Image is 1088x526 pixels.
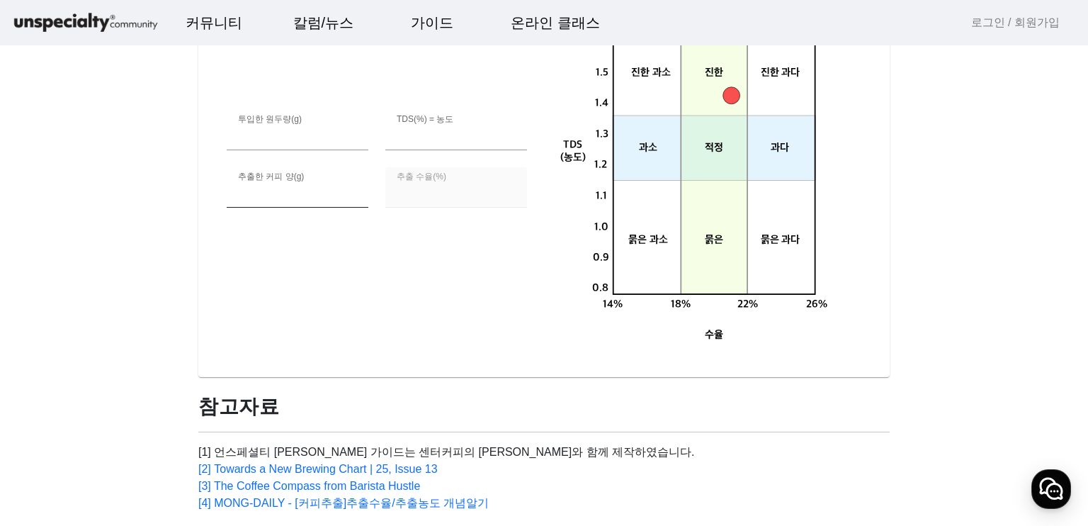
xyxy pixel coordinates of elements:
tspan: 1.3 [596,128,608,140]
img: logo [11,11,160,35]
a: 커뮤니티 [174,4,254,42]
tspan: 1.4 [595,98,608,110]
tspan: 0.9 [593,252,609,264]
tspan: (농도) [560,152,586,164]
mat-label: 투입한 원두량(g) [238,115,302,124]
span: 홈 [45,430,53,441]
tspan: 묽은 [705,234,723,246]
tspan: 18% [671,298,691,310]
a: 칼럼/뉴스 [282,4,365,42]
tspan: 1.6 [595,37,608,49]
tspan: 과소 [639,142,657,155]
tspan: 묽은 과소 [628,234,668,246]
tspan: 진한 과소 [631,67,671,79]
mat-label: 추출 수율(%) [397,172,446,181]
tspan: TDS [563,139,582,151]
a: [2] Towards a New Brewing Chart | 25, Issue 13 [198,463,438,475]
tspan: 1.1 [596,190,607,202]
mat-label: 추출한 커피 양(g) [238,172,304,181]
tspan: 진한 [705,67,723,79]
tspan: 22% [737,298,758,310]
span: 설정 [219,430,236,441]
tspan: 적정 [705,142,723,155]
span: 대화 [130,430,147,442]
tspan: 진한 과다 [761,67,800,79]
mat-label: TDS(%) = 농도 [397,115,453,124]
a: [4] MONG-DAILY - [커피추출]추출수율/추출농도 개념알기 [198,497,489,509]
a: 설정 [183,408,272,444]
a: 로그인 / 회원가입 [971,14,1060,31]
tspan: 26% [806,298,827,310]
tspan: 14% [603,298,623,310]
h1: 참고자료 [198,394,890,420]
tspan: 1.2 [594,160,607,172]
tspan: 묽은 과다 [761,234,800,246]
a: 온라인 클래스 [499,4,611,42]
a: [1] 언스페셜티 [PERSON_NAME] 가이드는 센터커피의 [PERSON_NAME]와 함께 제작하였습니다. [198,446,695,458]
a: 가이드 [399,4,465,42]
tspan: 0.8 [592,283,608,295]
a: [3] The Coffee Compass from Barista Hustle [198,480,420,492]
tspan: 수율 [705,330,723,342]
a: 대화 [93,408,183,444]
tspan: 1.5 [596,67,608,79]
tspan: 1.0 [594,221,608,233]
tspan: 과다 [771,142,789,155]
a: 홈 [4,408,93,444]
